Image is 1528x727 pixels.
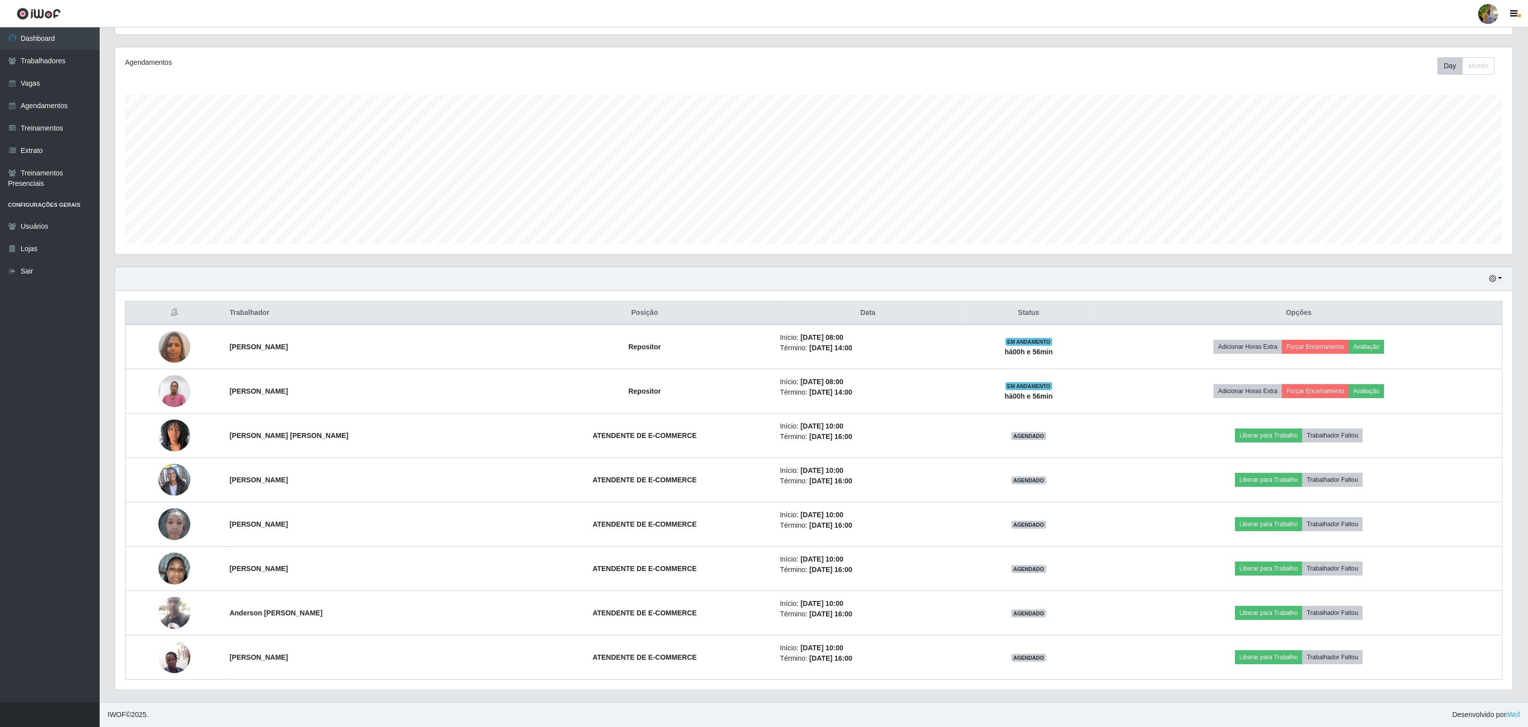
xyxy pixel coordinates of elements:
div: Toolbar with button groups [1437,57,1503,75]
strong: Anderson [PERSON_NAME] [230,609,323,617]
strong: [PERSON_NAME] [230,343,288,351]
th: Data [774,301,962,325]
button: Month [1462,57,1495,75]
strong: Repositor [628,343,661,351]
li: Término: [780,609,956,619]
strong: ATENDENTE DE E-COMMERCE [592,476,696,484]
li: Início: [780,598,956,609]
strong: ATENDENTE DE E-COMMERCE [592,520,696,528]
time: [DATE] 10:00 [801,511,843,519]
time: [DATE] 10:00 [801,599,843,607]
time: [DATE] 08:00 [801,333,843,341]
time: [DATE] 16:00 [810,521,852,529]
img: 1755386143751.jpeg [158,540,190,597]
button: Trabalhador Faltou [1302,606,1363,620]
button: Liberar para Trabalho [1235,650,1302,664]
button: Trabalhador Faltou [1302,429,1363,442]
strong: [PERSON_NAME] [230,476,288,484]
strong: [PERSON_NAME] [230,653,288,661]
button: Avaliação [1349,384,1384,398]
button: Adicionar Horas Extra [1214,340,1282,354]
li: Término: [780,387,956,398]
strong: ATENDENTE DE E-COMMERCE [592,609,696,617]
button: Liberar para Trabalho [1235,429,1302,442]
li: Término: [780,565,956,575]
img: 1753373810898.jpeg [158,451,190,508]
li: Início: [780,377,956,387]
li: Término: [780,343,956,353]
time: [DATE] 10:00 [801,644,843,652]
time: [DATE] 16:00 [810,654,852,662]
img: 1747253938286.jpeg [158,325,190,368]
strong: ATENDENTE DE E-COMMERCE [592,653,696,661]
th: Posição [515,301,774,325]
strong: [PERSON_NAME] [230,387,288,395]
time: [DATE] 14:00 [810,344,852,352]
button: Trabalhador Faltou [1302,562,1363,576]
span: AGENDADO [1011,654,1046,662]
strong: há 00 h e 56 min [1005,348,1053,356]
li: Início: [780,510,956,520]
li: Início: [780,421,956,432]
li: Início: [780,554,956,565]
button: Liberar para Trabalho [1235,606,1302,620]
span: AGENDADO [1011,565,1046,573]
strong: Repositor [628,387,661,395]
time: [DATE] 10:00 [801,422,843,430]
img: 1754258368800.jpeg [158,503,190,545]
img: 1756170415861.jpeg [158,591,190,634]
img: CoreUI Logo [16,7,61,20]
strong: ATENDENTE DE E-COMMERCE [592,432,696,439]
span: IWOF [108,711,126,719]
time: [DATE] 08:00 [801,378,843,386]
strong: [PERSON_NAME] [PERSON_NAME] [230,432,349,439]
time: [DATE] 14:00 [810,388,852,396]
img: 1748449029171.jpeg [158,414,190,456]
time: [DATE] 10:00 [801,555,843,563]
strong: há 00 h e 56 min [1005,392,1053,400]
span: AGENDADO [1011,609,1046,617]
time: [DATE] 16:00 [810,477,852,485]
span: EM ANDAMENTO [1005,338,1053,346]
button: Trabalhador Faltou [1302,517,1363,531]
li: Término: [780,432,956,442]
img: 1756672317215.jpeg [158,636,190,678]
img: 1751500002746.jpeg [158,370,190,412]
span: EM ANDAMENTO [1005,382,1053,390]
button: Trabalhador Faltou [1302,473,1363,487]
time: [DATE] 10:00 [801,466,843,474]
a: iWof [1506,711,1520,719]
button: Liberar para Trabalho [1235,562,1302,576]
time: [DATE] 16:00 [810,566,852,574]
li: Início: [780,643,956,653]
strong: ATENDENTE DE E-COMMERCE [592,565,696,573]
button: Forçar Encerramento [1282,384,1349,398]
button: Trabalhador Faltou [1302,650,1363,664]
time: [DATE] 16:00 [810,610,852,618]
time: [DATE] 16:00 [810,433,852,440]
div: Agendamentos [125,57,691,68]
button: Liberar para Trabalho [1235,473,1302,487]
button: Day [1437,57,1463,75]
button: Liberar para Trabalho [1235,517,1302,531]
li: Término: [780,476,956,486]
strong: [PERSON_NAME] [230,520,288,528]
li: Início: [780,332,956,343]
th: Opções [1096,301,1502,325]
th: Trabalhador [224,301,516,325]
button: Avaliação [1349,340,1384,354]
span: © 2025 . [108,710,148,720]
li: Início: [780,465,956,476]
span: AGENDADO [1011,476,1046,484]
button: Adicionar Horas Extra [1214,384,1282,398]
th: Status [962,301,1096,325]
li: Término: [780,520,956,531]
span: AGENDADO [1011,432,1046,440]
button: Forçar Encerramento [1282,340,1349,354]
span: AGENDADO [1011,521,1046,529]
span: Desenvolvido por [1452,710,1520,720]
li: Término: [780,653,956,664]
div: First group [1437,57,1495,75]
strong: [PERSON_NAME] [230,565,288,573]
